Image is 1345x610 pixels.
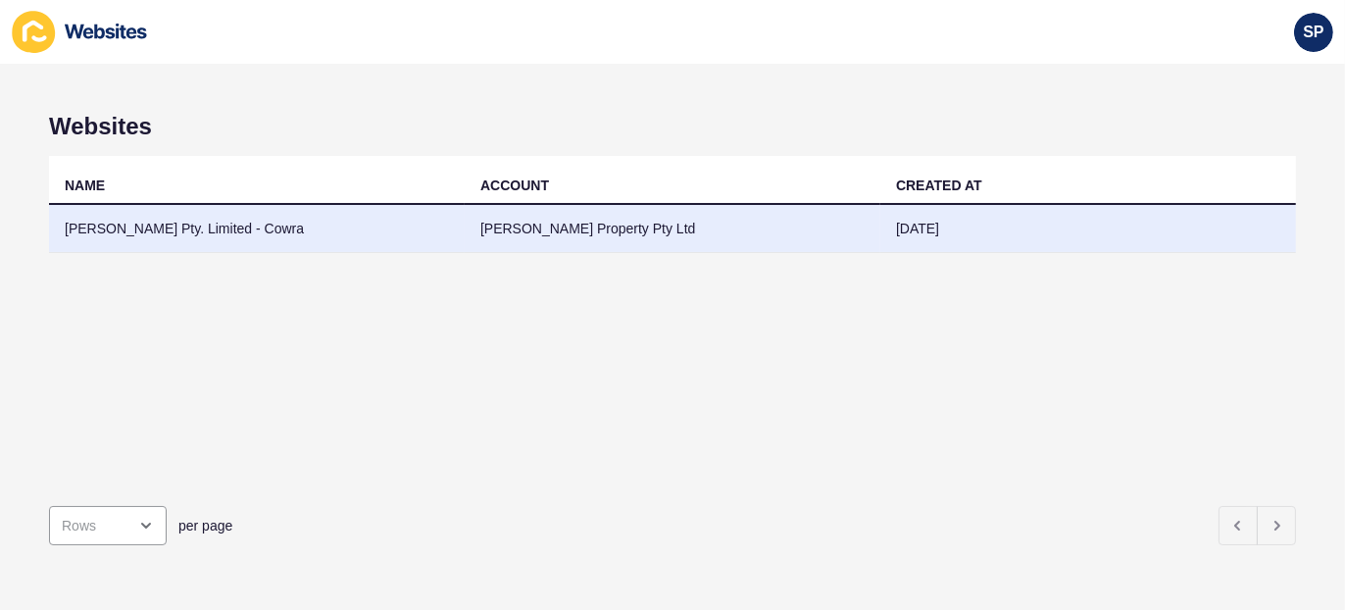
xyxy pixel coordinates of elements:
[49,506,167,545] div: open menu
[480,176,549,195] div: ACCOUNT
[896,176,982,195] div: CREATED AT
[880,205,1296,253] td: [DATE]
[178,516,232,535] span: per page
[49,205,465,253] td: [PERSON_NAME] Pty. Limited - Cowra
[1303,23,1323,42] span: SP
[49,113,1296,140] h1: Websites
[465,205,880,253] td: [PERSON_NAME] Property Pty Ltd
[65,176,105,195] div: NAME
